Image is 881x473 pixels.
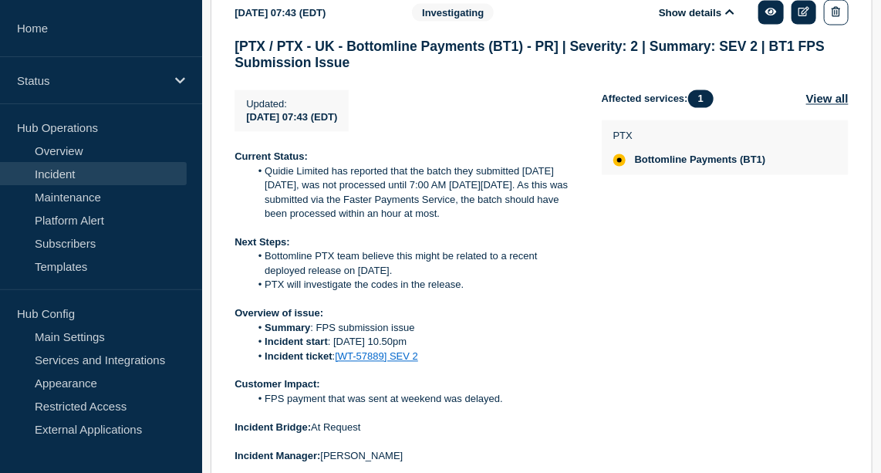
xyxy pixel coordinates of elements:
[250,336,577,350] li: : [DATE] 10.50pm
[613,130,766,142] p: PTX
[806,90,849,108] button: View all
[335,351,418,363] a: [WT-57889] SEV 2
[250,279,577,292] li: PTX will investigate the codes in the release.
[265,336,328,348] strong: Incident start
[235,421,577,435] p: At Request
[246,99,337,110] p: Updated :
[265,323,310,334] strong: Summary
[412,4,494,22] span: Investigating
[235,39,849,71] h3: [PTX / PTX - UK - Bottomline Payments (BT1) - PR] | Severity: 2 | Summary: SEV 2 | BT1 FPS Submis...
[602,90,721,108] span: Affected services:
[235,451,320,462] strong: Incident Manager:
[235,308,323,319] strong: Overview of issue:
[235,450,577,464] p: [PERSON_NAME]
[17,74,165,87] p: Status
[265,351,332,363] strong: Incident ticket
[250,322,577,336] li: : FPS submission issue
[246,112,337,123] span: [DATE] 07:43 (EDT)
[235,379,320,390] strong: Customer Impact:
[250,350,577,364] li: :
[250,250,577,279] li: Bottomline PTX team believe this might be related to a recent deployed release on [DATE].
[235,422,311,434] strong: Incident Bridge:
[635,154,766,167] span: Bottomline Payments (BT1)
[613,154,626,167] div: affected
[235,151,308,163] strong: Current Status:
[235,237,290,248] strong: Next Steps:
[250,165,577,222] li: Quidie Limited has reported that the batch they submitted [DATE][DATE], was not processed until 7...
[654,6,739,19] button: Show details
[688,90,714,108] span: 1
[250,393,577,407] li: FPS payment that was sent at weekend was delayed.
